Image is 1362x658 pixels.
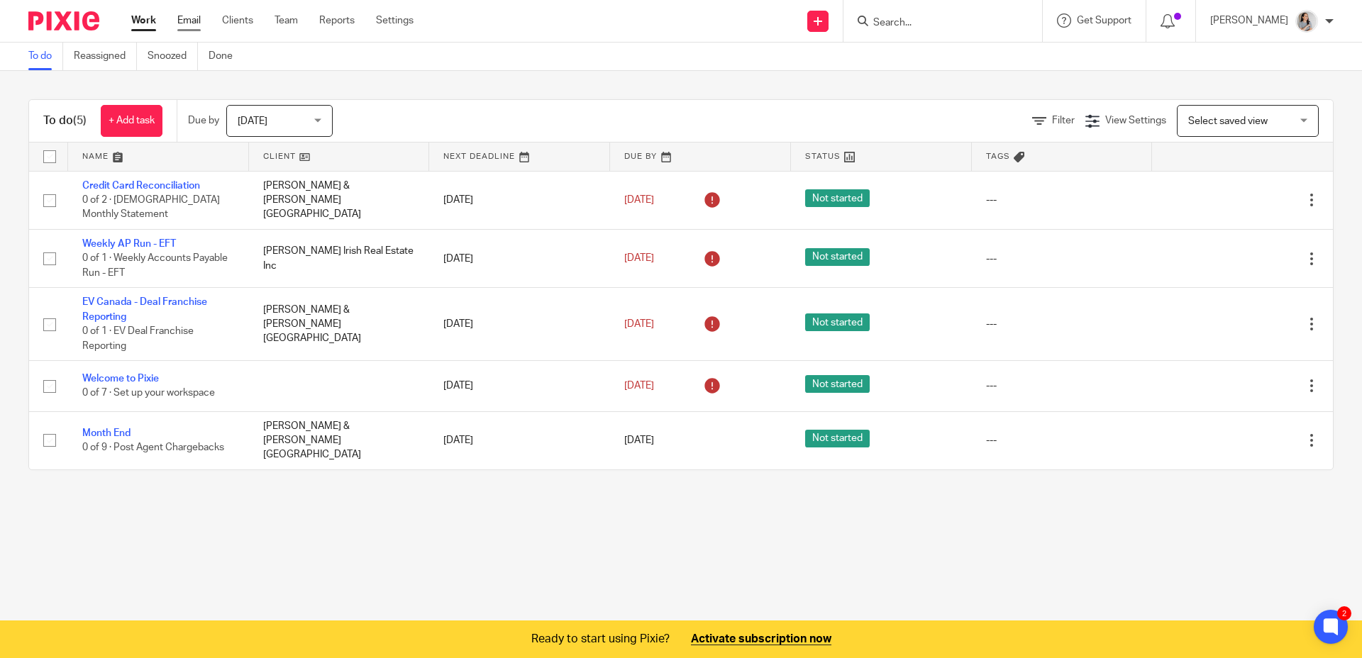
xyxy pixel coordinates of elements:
[805,313,870,331] span: Not started
[319,13,355,28] a: Reports
[805,375,870,393] span: Not started
[82,195,220,220] span: 0 of 2 · [DEMOGRAPHIC_DATA] Monthly Statement
[872,17,1000,30] input: Search
[82,326,194,351] span: 0 of 1 · EV Deal Franchise Reporting
[429,288,610,361] td: [DATE]
[624,435,654,445] span: [DATE]
[805,430,870,447] span: Not started
[805,189,870,207] span: Not started
[1188,116,1268,126] span: Select saved view
[986,317,1139,331] div: ---
[222,13,253,28] a: Clients
[43,113,87,128] h1: To do
[82,374,159,384] a: Welcome to Pixie
[249,171,430,229] td: [PERSON_NAME] & [PERSON_NAME] [GEOGRAPHIC_DATA]
[986,252,1139,266] div: ---
[986,152,1010,160] span: Tags
[249,411,430,469] td: [PERSON_NAME] & [PERSON_NAME] [GEOGRAPHIC_DATA]
[1295,10,1318,33] img: DB342964-06B7-45DF-89DF-C47B4FDC6D2D_1_105_c.jpeg
[82,297,207,321] a: EV Canada - Deal Franchise Reporting
[82,389,215,398] span: 0 of 7 · Set up your workspace
[1105,116,1166,126] span: View Settings
[131,13,156,28] a: Work
[986,193,1139,207] div: ---
[986,379,1139,393] div: ---
[82,181,200,191] a: Credit Card Reconciliation
[805,248,870,266] span: Not started
[101,105,162,137] a: + Add task
[249,288,430,361] td: [PERSON_NAME] & [PERSON_NAME] [GEOGRAPHIC_DATA]
[82,442,224,452] span: 0 of 9 · Post Agent Chargebacks
[74,43,137,70] a: Reassigned
[28,11,99,30] img: Pixie
[82,254,228,279] span: 0 of 1 · Weekly Accounts Payable Run - EFT
[209,43,243,70] a: Done
[986,433,1139,447] div: ---
[238,116,267,126] span: [DATE]
[73,115,87,126] span: (5)
[1052,116,1075,126] span: Filter
[28,43,63,70] a: To do
[1337,606,1351,620] div: 2
[376,13,414,28] a: Settings
[82,428,131,438] a: Month End
[624,195,654,205] span: [DATE]
[1077,16,1131,26] span: Get Support
[624,319,654,329] span: [DATE]
[624,254,654,264] span: [DATE]
[82,239,176,249] a: Weekly AP Run - EFT
[188,113,219,128] p: Due by
[249,229,430,287] td: [PERSON_NAME] Irish Real Estate Inc
[429,411,610,469] td: [DATE]
[1210,13,1288,28] p: [PERSON_NAME]
[429,229,610,287] td: [DATE]
[177,13,201,28] a: Email
[275,13,298,28] a: Team
[148,43,198,70] a: Snoozed
[624,381,654,391] span: [DATE]
[429,171,610,229] td: [DATE]
[429,361,610,411] td: [DATE]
